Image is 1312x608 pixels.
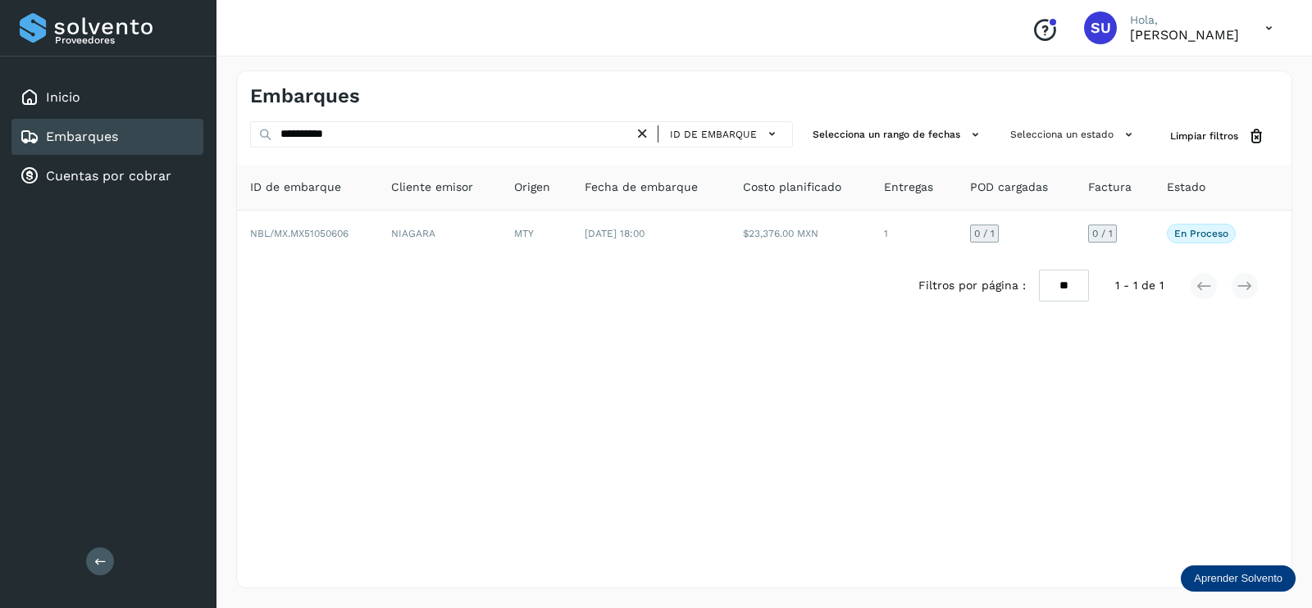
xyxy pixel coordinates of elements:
span: Cliente emisor [391,179,473,196]
p: Hola, [1130,13,1239,27]
td: $23,376.00 MXN [730,211,871,256]
a: Embarques [46,129,118,144]
td: NIAGARA [378,211,501,256]
span: Costo planificado [743,179,841,196]
span: Entregas [884,179,933,196]
span: 0 / 1 [974,229,995,238]
span: 0 / 1 [1092,229,1113,238]
span: 1 - 1 de 1 [1115,277,1164,294]
span: [DATE] 18:00 [585,228,645,239]
span: Factura [1088,179,1132,196]
button: Limpiar filtros [1157,121,1278,152]
div: Aprender Solvento [1181,565,1296,592]
button: Selecciona un rango de fechas [806,121,991,148]
button: Selecciona un estado [1004,121,1144,148]
a: Inicio [46,89,80,105]
span: Fecha de embarque [585,179,698,196]
span: Filtros por página : [918,277,1026,294]
span: Estado [1167,179,1205,196]
a: Cuentas por cobrar [46,168,171,184]
span: NBL/MX.MX51050606 [250,228,348,239]
h4: Embarques [250,84,360,108]
p: Sayra Ugalde [1130,27,1239,43]
div: Embarques [11,119,203,155]
div: Cuentas por cobrar [11,158,203,194]
p: Aprender Solvento [1194,572,1282,585]
p: En proceso [1174,228,1228,239]
td: MTY [501,211,572,256]
span: Origen [514,179,550,196]
td: 1 [871,211,956,256]
span: ID de embarque [250,179,341,196]
div: Inicio [11,79,203,116]
span: POD cargadas [970,179,1048,196]
button: ID de embarque [665,122,786,146]
span: ID de embarque [670,127,757,142]
span: Limpiar filtros [1170,129,1238,143]
p: Proveedores [55,34,197,46]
